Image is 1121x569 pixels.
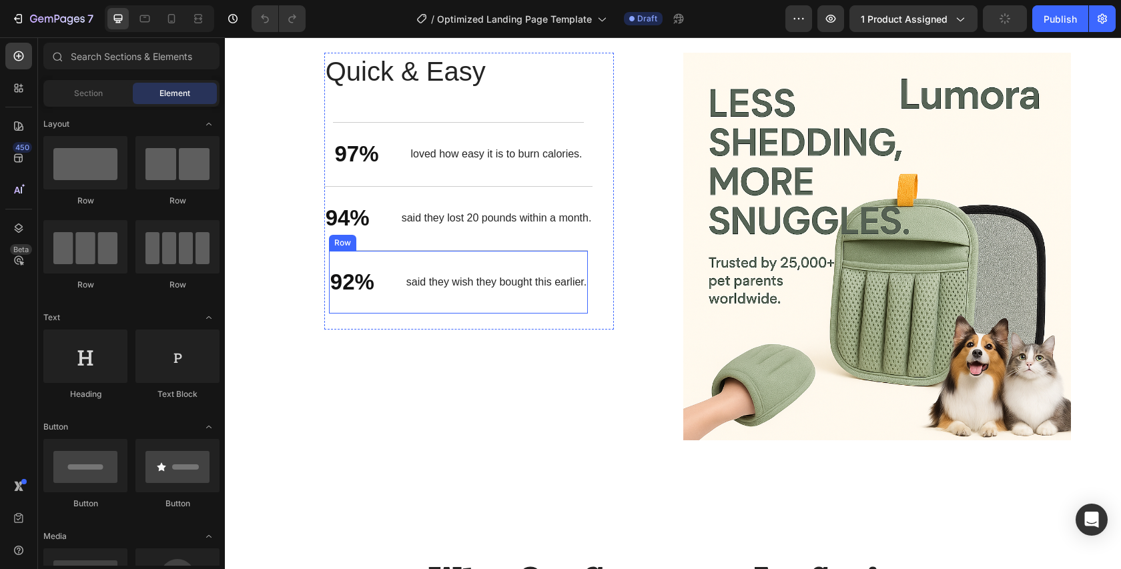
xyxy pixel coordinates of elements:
[43,279,127,291] div: Row
[637,13,657,25] span: Draft
[437,12,592,26] span: Optimized Landing Page Template
[431,12,434,26] span: /
[198,307,220,328] span: Toggle open
[225,37,1121,569] iframe: Design area
[135,279,220,291] div: Row
[47,523,849,560] h2: What Our Customers Are Saying
[135,498,220,510] div: Button
[43,118,69,130] span: Layout
[849,5,978,32] button: 1 product assigned
[10,244,32,255] div: Beta
[43,195,127,207] div: Row
[198,113,220,135] span: Toggle open
[135,388,220,400] div: Text Block
[5,5,99,32] button: 7
[43,498,127,510] div: Button
[43,388,127,400] div: Heading
[159,87,190,99] span: Element
[198,526,220,547] span: Toggle open
[861,12,948,26] span: 1 product assigned
[87,11,93,27] p: 7
[74,87,103,99] span: Section
[135,195,220,207] div: Row
[1032,5,1088,32] button: Publish
[198,416,220,438] span: Toggle open
[1076,504,1108,536] div: Open Intercom Messenger
[13,142,32,153] div: 450
[43,530,67,542] span: Media
[43,43,220,69] input: Search Sections & Elements
[1044,12,1077,26] div: Publish
[43,421,68,433] span: Button
[252,5,306,32] div: Undo/Redo
[43,312,60,324] span: Text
